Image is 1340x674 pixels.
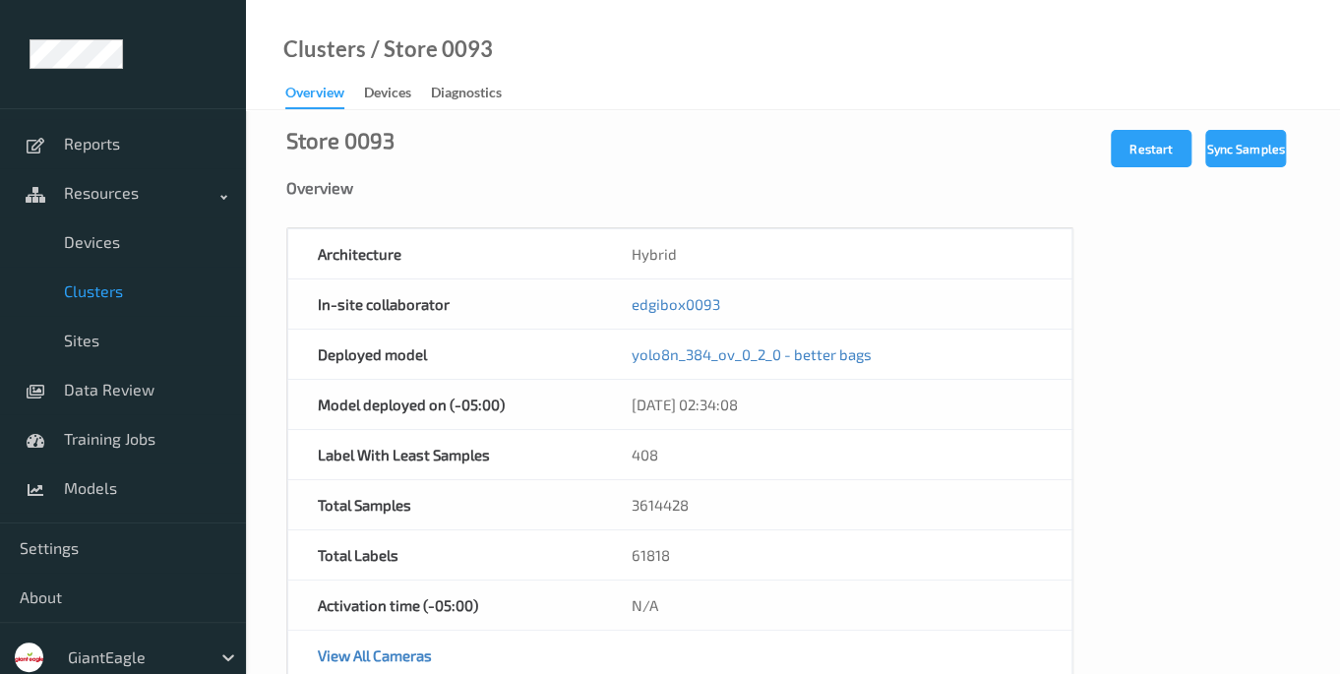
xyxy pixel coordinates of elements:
[1111,130,1191,167] button: Restart
[631,295,719,313] a: edgibox0093
[288,229,601,278] div: Architecture
[601,430,1071,479] div: 408
[631,345,871,363] a: yolo8n_384_ov_0_2_0 - better bags
[288,330,601,379] div: Deployed model
[601,530,1071,580] div: 61818
[285,83,344,109] div: Overview
[288,279,601,329] div: In-site collaborator
[366,39,493,59] div: / Store 0093
[601,380,1071,429] div: [DATE] 02:34:08
[288,530,601,580] div: Total Labels
[431,80,521,107] a: Diagnostics
[286,178,1300,198] div: Overview
[288,430,601,479] div: Label With Least Samples
[364,80,431,107] a: Devices
[288,380,601,429] div: Model deployed on (-05:00)
[285,80,364,109] a: Overview
[286,130,395,150] div: Store 0093
[601,581,1071,630] div: N/A
[283,39,366,59] a: Clusters
[318,646,432,664] a: View All Cameras
[1205,130,1286,167] button: Sync Samples
[288,581,601,630] div: Activation time (-05:00)
[364,83,411,107] div: Devices
[601,480,1071,529] div: 3614428
[288,480,601,529] div: Total Samples
[601,229,1071,278] div: Hybrid
[431,83,502,107] div: Diagnostics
